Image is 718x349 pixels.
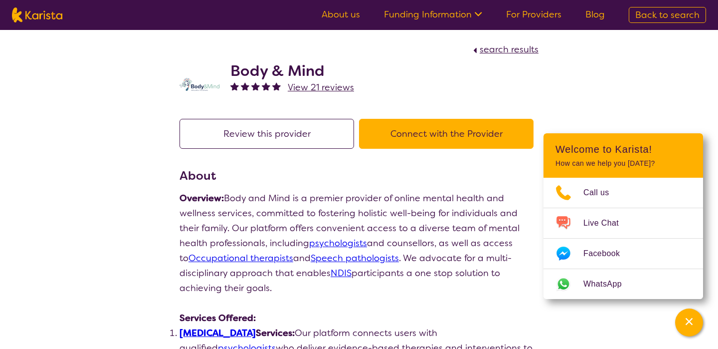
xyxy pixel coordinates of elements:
[555,143,691,155] h2: Welcome to Karista!
[543,178,703,299] ul: Choose channel
[583,246,632,261] span: Facebook
[179,191,538,296] p: Body and Mind is a premier provider of online mental health and wellness services, committed to f...
[272,82,281,90] img: fullstar
[583,185,621,200] span: Call us
[179,128,359,140] a: Review this provider
[179,312,256,324] strong: Services Offered:
[230,82,239,90] img: fullstar
[179,327,256,339] a: [MEDICAL_DATA]
[471,43,538,55] a: search results
[309,237,367,249] a: psychologists
[480,43,538,55] span: search results
[583,216,631,231] span: Live Chat
[188,252,293,264] a: Occupational therapists
[555,159,691,168] p: How can we help you [DATE]?
[359,128,538,140] a: Connect with the Provider
[384,8,482,20] a: Funding Information
[311,252,399,264] a: Speech pathologists
[251,82,260,90] img: fullstar
[543,133,703,299] div: Channel Menu
[629,7,706,23] a: Back to search
[635,9,700,21] span: Back to search
[288,81,354,93] span: View 21 reviews
[262,82,270,90] img: fullstar
[12,7,62,22] img: Karista logo
[179,78,219,91] img: qmpolprhjdhzpcuekzqg.svg
[179,119,354,149] button: Review this provider
[322,8,360,20] a: About us
[288,80,354,95] a: View 21 reviews
[359,119,534,149] button: Connect with the Provider
[179,167,538,185] h3: About
[179,327,295,339] strong: Services:
[675,309,703,337] button: Channel Menu
[506,8,561,20] a: For Providers
[230,62,354,80] h2: Body & Mind
[179,192,224,204] strong: Overview:
[543,269,703,299] a: Web link opens in a new tab.
[585,8,605,20] a: Blog
[241,82,249,90] img: fullstar
[331,267,352,279] a: NDIS
[583,277,634,292] span: WhatsApp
